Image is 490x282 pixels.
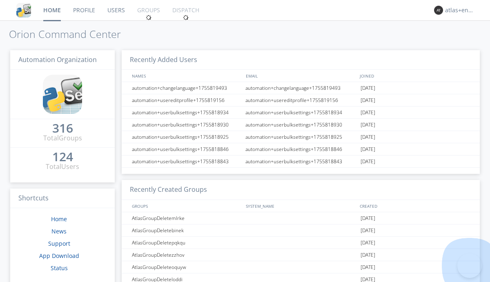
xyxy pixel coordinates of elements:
[244,70,358,82] div: EMAIL
[243,82,359,94] div: automation+changelanguage+1755819493
[361,261,375,273] span: [DATE]
[39,252,79,260] a: App Download
[130,143,243,155] div: automation+userbulksettings+1755818846
[130,212,243,224] div: AtlasGroupDeletemlrke
[244,200,358,212] div: SYSTEM_NAME
[122,249,480,261] a: AtlasGroupDeletezzhov[DATE]
[52,124,73,133] a: 316
[122,50,480,70] h3: Recently Added Users
[46,162,79,171] div: Total Users
[122,131,480,143] a: automation+userbulksettings+1755818925automation+userbulksettings+1755818925[DATE]
[130,261,243,273] div: AtlasGroupDeleteoquyw
[10,189,115,209] h3: Shortcuts
[146,15,151,20] img: spin.svg
[43,75,82,114] img: cddb5a64eb264b2086981ab96f4c1ba7
[122,180,480,200] h3: Recently Created Groups
[130,131,243,143] div: automation+userbulksettings+1755818925
[122,155,480,168] a: automation+userbulksettings+1755818843automation+userbulksettings+1755818843[DATE]
[51,264,68,272] a: Status
[130,155,243,167] div: automation+userbulksettings+1755818843
[18,55,97,64] span: Automation Organization
[122,237,480,249] a: AtlasGroupDeletepqkqu[DATE]
[122,212,480,224] a: AtlasGroupDeletemlrke[DATE]
[48,240,70,247] a: Support
[51,215,67,223] a: Home
[434,6,443,15] img: 373638.png
[130,70,242,82] div: NAMES
[243,107,359,118] div: automation+userbulksettings+1755818934
[361,131,375,143] span: [DATE]
[358,200,472,212] div: CREATED
[130,119,243,131] div: automation+userbulksettings+1755818930
[361,82,375,94] span: [DATE]
[358,70,472,82] div: JOINED
[130,107,243,118] div: automation+userbulksettings+1755818934
[43,133,82,143] div: Total Groups
[243,94,359,106] div: automation+usereditprofile+1755819156
[122,143,480,155] a: automation+userbulksettings+1755818846automation+userbulksettings+1755818846[DATE]
[130,237,243,249] div: AtlasGroupDeletepqkqu
[243,119,359,131] div: automation+userbulksettings+1755818930
[122,261,480,273] a: AtlasGroupDeleteoquyw[DATE]
[130,249,243,261] div: AtlasGroupDeletezzhov
[122,94,480,107] a: automation+usereditprofile+1755819156automation+usereditprofile+1755819156[DATE]
[457,253,482,278] iframe: Toggle Customer Support
[52,153,73,162] a: 124
[361,143,375,155] span: [DATE]
[130,200,242,212] div: GROUPS
[122,119,480,131] a: automation+userbulksettings+1755818930automation+userbulksettings+1755818930[DATE]
[51,227,67,235] a: News
[16,3,31,18] img: cddb5a64eb264b2086981ab96f4c1ba7
[52,124,73,132] div: 316
[361,224,375,237] span: [DATE]
[122,107,480,119] a: automation+userbulksettings+1755818934automation+userbulksettings+1755818934[DATE]
[130,82,243,94] div: automation+changelanguage+1755819493
[361,119,375,131] span: [DATE]
[361,237,375,249] span: [DATE]
[122,82,480,94] a: automation+changelanguage+1755819493automation+changelanguage+1755819493[DATE]
[183,15,189,20] img: spin.svg
[445,6,476,14] div: atlas+english0002
[243,143,359,155] div: automation+userbulksettings+1755818846
[243,131,359,143] div: automation+userbulksettings+1755818925
[130,224,243,236] div: AtlasGroupDeletebinek
[361,155,375,168] span: [DATE]
[361,107,375,119] span: [DATE]
[361,94,375,107] span: [DATE]
[361,212,375,224] span: [DATE]
[122,224,480,237] a: AtlasGroupDeletebinek[DATE]
[361,249,375,261] span: [DATE]
[52,153,73,161] div: 124
[130,94,243,106] div: automation+usereditprofile+1755819156
[243,155,359,167] div: automation+userbulksettings+1755818843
